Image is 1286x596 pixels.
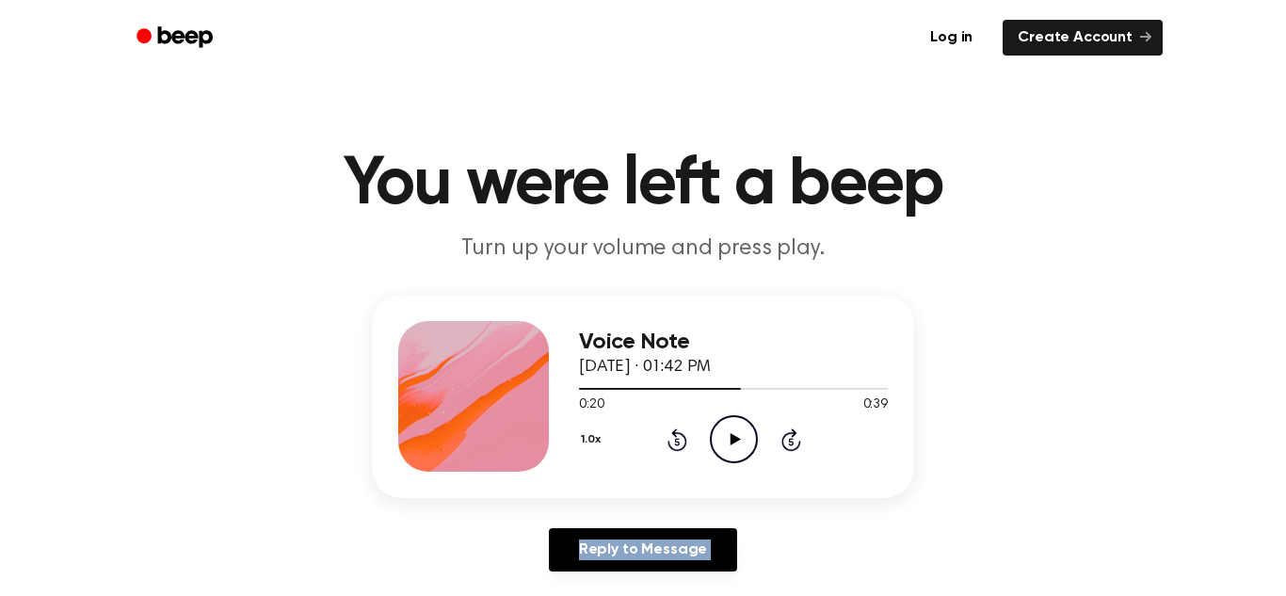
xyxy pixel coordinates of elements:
span: 0:39 [863,395,888,415]
a: Beep [123,20,230,56]
a: Reply to Message [549,528,737,572]
span: 0:20 [579,395,603,415]
p: Turn up your volume and press play. [281,234,1005,265]
h3: Voice Note [579,330,888,355]
span: [DATE] · 01:42 PM [579,359,711,376]
h1: You were left a beep [161,151,1125,218]
a: Create Account [1003,20,1163,56]
a: Log in [911,16,991,59]
button: 1.0x [579,424,607,456]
